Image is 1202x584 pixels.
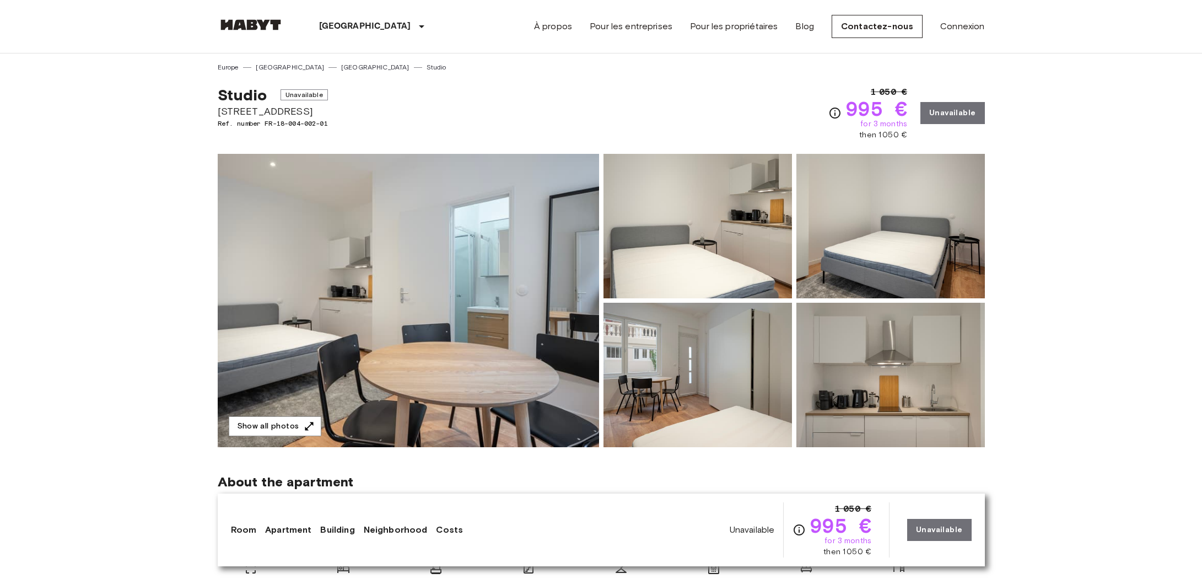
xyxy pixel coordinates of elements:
[824,535,871,547] span: for 3 months
[832,15,923,38] a: Contactez-nous
[218,19,284,30] img: Habyt
[823,547,871,558] span: then 1 050 €
[218,154,599,447] img: Marketing picture of unit FR-18-004-002-01
[730,524,775,536] span: Unavailable
[256,62,324,72] a: [GEOGRAPHIC_DATA]
[218,62,239,72] a: Europe
[828,106,842,120] svg: Check cost overview for full price breakdown. Please note that discounts apply to new joiners onl...
[796,303,985,447] img: Picture of unit FR-18-004-002-01
[265,523,311,537] a: Apartment
[320,523,354,537] a: Building
[229,416,321,437] button: Show all photos
[218,119,328,128] span: Ref. number FR-18-004-002-01
[281,89,328,100] span: Unavailable
[364,523,428,537] a: Neighborhood
[796,154,985,298] img: Picture of unit FR-18-004-002-01
[218,474,354,490] span: About the apartment
[793,523,806,537] svg: Check cost overview for full price breakdown. Please note that discounts apply to new joiners onl...
[690,20,778,33] a: Pour les propriétaires
[341,62,409,72] a: [GEOGRAPHIC_DATA]
[231,523,257,537] a: Room
[603,303,792,447] img: Picture of unit FR-18-004-002-01
[940,20,984,33] a: Connexion
[603,154,792,298] img: Picture of unit FR-18-004-002-01
[319,20,411,33] p: [GEOGRAPHIC_DATA]
[218,85,267,104] span: Studio
[859,130,907,141] span: then 1 050 €
[846,99,907,119] span: 995 €
[795,20,814,33] a: Blog
[218,104,328,119] span: [STREET_ADDRESS]
[534,20,572,33] a: À propos
[860,119,907,130] span: for 3 months
[590,20,672,33] a: Pour les entreprises
[810,516,871,535] span: 995 €
[436,523,463,537] a: Costs
[871,85,907,99] span: 1 050 €
[835,502,871,516] span: 1 050 €
[427,62,446,72] a: Studio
